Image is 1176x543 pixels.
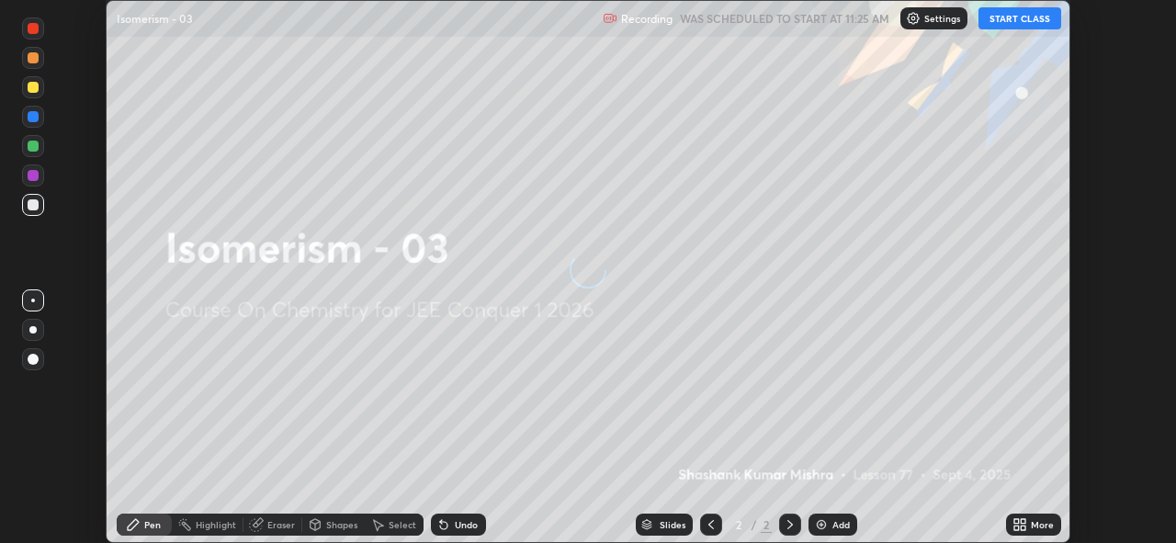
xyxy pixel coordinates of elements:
div: Add [832,520,850,529]
p: Recording [621,12,673,26]
div: Slides [660,520,685,529]
div: Select [389,520,416,529]
div: Eraser [267,520,295,529]
div: 2 [729,519,748,530]
img: add-slide-button [814,517,829,532]
p: Isomerism - 03 [117,11,193,26]
p: Settings [924,14,960,23]
img: class-settings-icons [906,11,921,26]
div: Pen [144,520,161,529]
div: More [1031,520,1054,529]
h5: WAS SCHEDULED TO START AT 11:25 AM [680,10,889,27]
div: Shapes [326,520,357,529]
div: 2 [761,516,772,533]
img: recording.375f2c34.svg [603,11,617,26]
button: START CLASS [978,7,1061,29]
div: Undo [455,520,478,529]
div: / [752,519,757,530]
div: Highlight [196,520,236,529]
